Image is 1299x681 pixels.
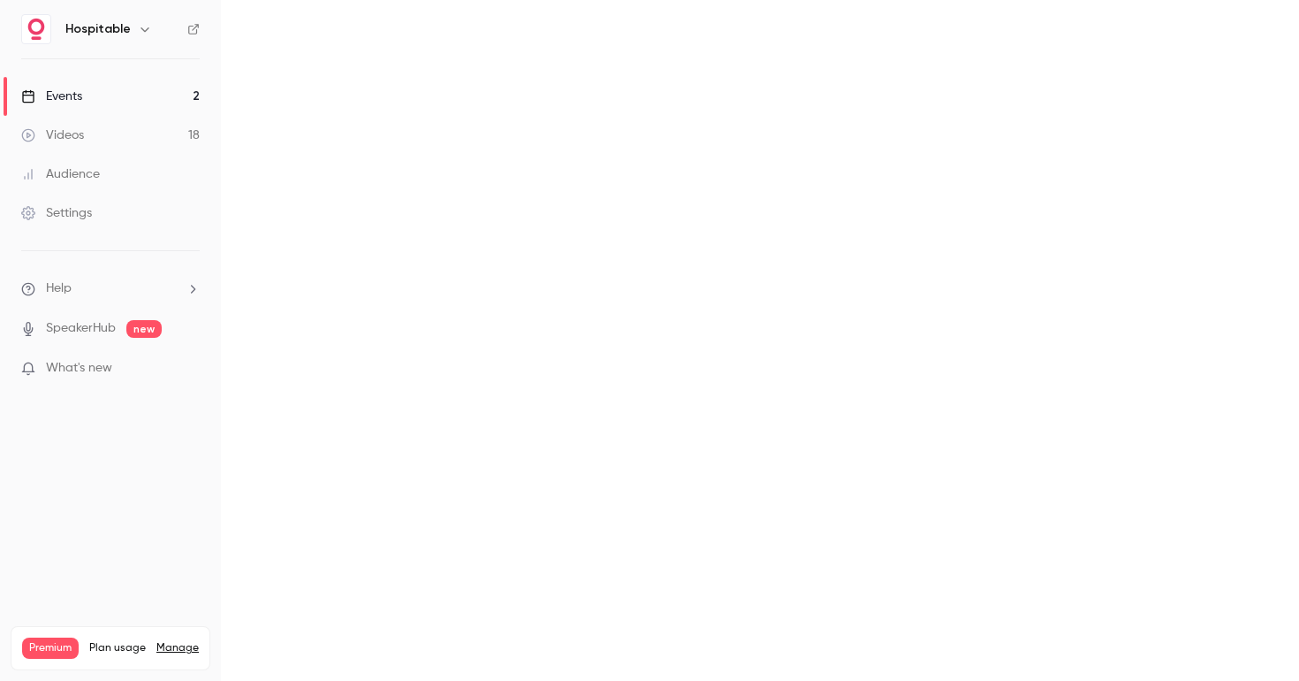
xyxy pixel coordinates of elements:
[46,359,112,378] span: What's new
[22,15,50,43] img: Hospitable
[22,638,79,659] span: Premium
[21,88,82,105] div: Events
[21,165,100,183] div: Audience
[89,641,146,655] span: Plan usage
[21,126,84,144] div: Videos
[65,20,131,38] h6: Hospitable
[46,319,116,338] a: SpeakerHub
[21,279,200,298] li: help-dropdown-opener
[21,204,92,222] div: Settings
[156,641,199,655] a: Manage
[46,279,72,298] span: Help
[126,320,162,338] span: new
